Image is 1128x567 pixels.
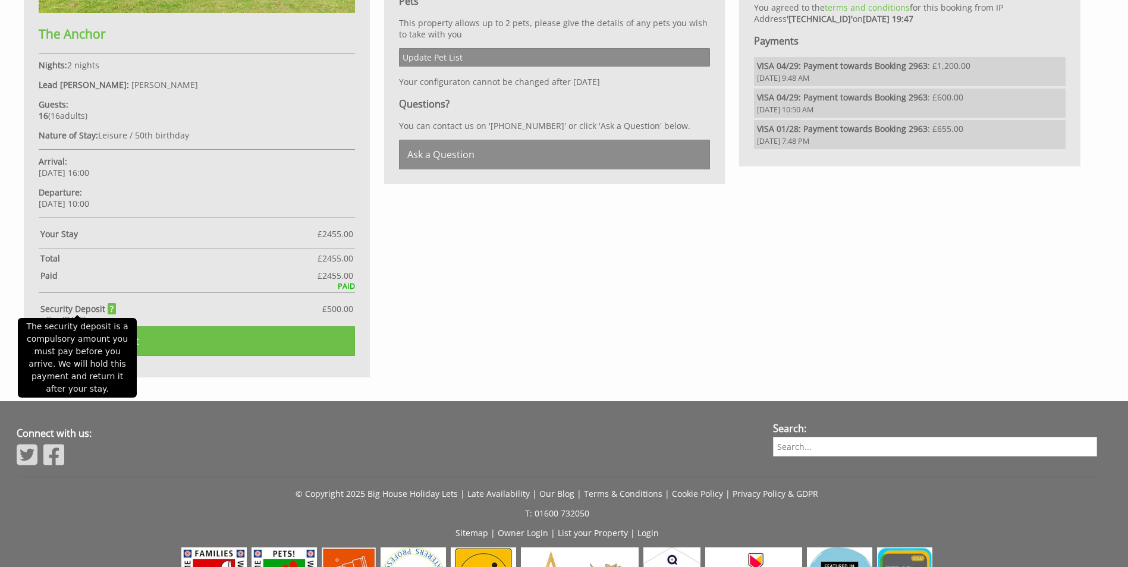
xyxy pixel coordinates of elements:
[773,422,1097,435] h3: Search:
[39,130,355,141] p: Leisure / 50th birthday
[733,488,818,499] a: Privacy Policy & GDPR
[39,326,355,356] a: Pay Security Deposit
[81,110,85,121] span: s
[39,4,355,42] a: The Anchor
[322,270,353,281] span: 2455.00
[322,228,353,240] span: 2455.00
[754,57,1066,86] li: : £1,200.00
[754,120,1066,149] li: : £655.00
[40,228,318,240] strong: Your Stay
[322,303,353,314] span: £
[51,110,60,121] span: 16
[825,2,910,13] a: terms and conditions
[754,89,1066,118] li: : £600.00
[318,270,353,281] span: £
[725,488,730,499] span: |
[399,97,711,111] h3: Questions?
[40,270,318,281] strong: Paid
[532,488,537,499] span: |
[399,17,711,40] p: This property allows up to 2 pets, please give the details of any pets you wish to take with you
[322,253,353,264] span: 2455.00
[558,527,628,538] a: List your Property
[40,253,318,264] strong: Total
[491,527,495,538] span: |
[757,136,1063,146] span: [DATE] 7:48 PM
[539,488,574,499] a: Our Blog
[455,527,488,538] a: Sitemap
[318,228,353,240] span: £
[399,48,711,67] a: Update Pet List
[327,303,353,314] span: 500.00
[39,110,48,121] strong: 16
[757,105,1063,115] span: [DATE] 10:50 AM
[39,59,355,71] p: 2 nights
[757,73,1063,83] span: [DATE] 9:48 AM
[39,187,82,198] strong: Departure:
[399,140,711,169] a: Ask a Question
[577,488,582,499] span: |
[637,527,659,538] a: Login
[399,120,711,131] p: You can contact us on '[PHONE_NUMBER]' or click 'Ask a Question' below.
[39,281,355,291] div: PAID
[39,156,355,178] p: [DATE] 16:00
[863,13,913,24] strong: [DATE] 19:47
[131,79,198,90] span: [PERSON_NAME]
[584,488,662,499] a: Terms & Conditions
[757,123,928,134] strong: VISA 01/28: Payment towards Booking 2963
[460,488,465,499] span: |
[467,488,530,499] a: Late Availability
[754,2,1066,24] p: You agreed to the for this booking from IP Address on
[754,34,1066,48] h3: Payments
[18,318,137,398] div: The security deposit is a compulsory amount you must pay before you arrive. We will hold this pay...
[51,110,85,121] span: adult
[757,92,928,103] strong: VISA 04/29: Payment towards Booking 2963
[630,527,635,538] span: |
[39,59,67,71] strong: Nights:
[39,110,87,121] span: ( )
[551,527,555,538] span: |
[39,26,355,42] h2: The Anchor
[39,314,355,325] div: Due [DATE]
[296,488,458,499] a: © Copyright 2025 Big House Holiday Lets
[665,488,670,499] span: |
[498,527,548,538] a: Owner Login
[17,443,37,467] img: Twitter
[773,437,1097,456] input: Search...
[39,130,98,141] strong: Nature of Stay:
[17,427,752,440] h3: Connect with us:
[39,156,67,167] strong: Arrival:
[787,13,853,24] strong: '[TECHNICAL_ID]'
[672,488,723,499] a: Cookie Policy
[399,76,711,87] p: Your configuraton cannot be changed after [DATE]
[525,508,589,519] a: T: 01600 732050
[318,253,353,264] span: £
[40,303,117,314] strong: Security Deposit
[43,443,64,467] img: Facebook
[39,79,129,90] strong: Lead [PERSON_NAME]:
[39,187,355,209] p: [DATE] 10:00
[39,99,68,110] strong: Guests:
[757,60,928,71] strong: VISA 04/29: Payment towards Booking 2963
